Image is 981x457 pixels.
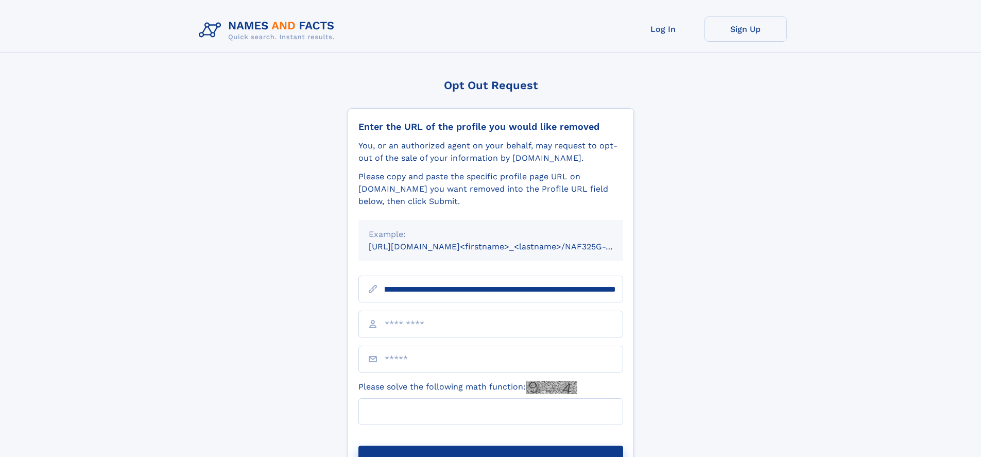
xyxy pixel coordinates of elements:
[358,140,623,164] div: You, or an authorized agent on your behalf, may request to opt-out of the sale of your informatio...
[369,242,643,251] small: [URL][DOMAIN_NAME]<firstname>_<lastname>/NAF325G-xxxxxxxx
[369,228,613,241] div: Example:
[704,16,787,42] a: Sign Up
[348,79,634,92] div: Opt Out Request
[622,16,704,42] a: Log In
[358,381,577,394] label: Please solve the following math function:
[358,171,623,208] div: Please copy and paste the specific profile page URL on [DOMAIN_NAME] you want removed into the Pr...
[358,121,623,132] div: Enter the URL of the profile you would like removed
[195,16,343,44] img: Logo Names and Facts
